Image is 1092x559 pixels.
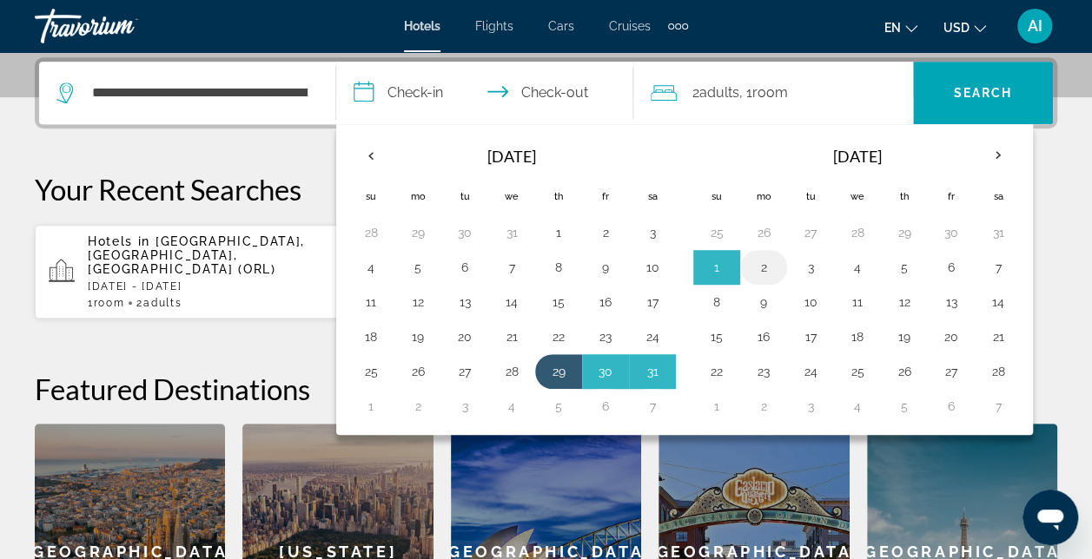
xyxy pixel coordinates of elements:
button: Day 5 [890,394,918,418]
button: Day 10 [797,290,824,314]
button: Day 26 [750,220,778,245]
span: , 1 [739,81,788,105]
p: [DATE] - [DATE] [88,280,350,293]
button: Day 17 [797,325,824,349]
button: Day 24 [639,325,666,349]
button: Day 29 [404,220,432,245]
button: User Menu [1012,8,1057,44]
button: Day 24 [797,359,824,384]
button: Day 6 [592,394,619,418]
button: Day 11 [357,290,385,314]
a: Flights [475,19,513,33]
button: Change currency [943,15,986,40]
button: Day 1 [357,394,385,418]
button: Day 11 [844,290,871,314]
button: Day 6 [451,255,479,279]
button: Day 19 [890,325,918,349]
button: Day 3 [797,394,824,418]
button: Day 20 [451,325,479,349]
button: Travelers: 2 adults, 0 children [633,62,913,124]
button: Day 30 [451,220,479,245]
button: Day 4 [357,255,385,279]
button: Day 21 [984,325,1012,349]
button: Day 18 [844,325,871,349]
button: Day 4 [498,394,526,418]
button: Day 2 [750,255,778,279]
button: Day 8 [545,255,572,279]
button: Day 29 [890,220,918,245]
button: Day 25 [357,359,385,384]
button: Day 8 [703,290,731,314]
button: Previous month [347,135,394,175]
button: Day 2 [592,220,619,245]
button: Day 9 [592,255,619,279]
button: Day 16 [750,325,778,349]
button: Next month [975,135,1022,175]
button: Day 28 [984,359,1012,384]
button: Day 2 [404,394,432,418]
span: 2 [692,81,739,105]
iframe: Button to launch messaging window [1023,490,1078,545]
th: [DATE] [394,135,629,177]
button: Day 27 [797,220,824,245]
button: Day 31 [984,220,1012,245]
button: Day 9 [750,290,778,314]
button: Day 1 [703,394,731,418]
button: Day 6 [937,394,965,418]
button: Day 4 [844,394,871,418]
button: Day 30 [592,359,619,384]
button: Day 3 [639,220,666,245]
button: Day 21 [498,325,526,349]
span: Adults [699,84,739,101]
button: Day 2 [750,394,778,418]
button: Day 27 [451,359,479,384]
a: Hotels [404,19,440,33]
button: Day 5 [545,394,572,418]
button: Select check in and out date [336,62,633,124]
button: Day 7 [984,255,1012,279]
button: Day 25 [703,220,731,245]
button: Day 3 [797,255,824,279]
button: Day 28 [844,220,871,245]
button: Day 22 [545,325,572,349]
button: Day 5 [404,255,432,279]
button: Search [913,62,1053,124]
button: Day 4 [844,255,871,279]
span: Search [954,86,1013,100]
table: Right calendar grid [693,135,1022,424]
button: Day 3 [451,394,479,418]
button: Day 22 [703,359,731,384]
h2: Featured Destinations [35,372,1057,406]
span: [GEOGRAPHIC_DATA], [GEOGRAPHIC_DATA], [GEOGRAPHIC_DATA] (ORL) [88,234,305,276]
span: 1 [88,297,124,309]
button: Day 23 [750,359,778,384]
button: Day 23 [592,325,619,349]
button: Day 10 [639,255,666,279]
a: Cars [548,19,574,33]
button: Day 1 [703,255,731,279]
button: Change language [884,15,917,40]
button: Day 15 [545,290,572,314]
a: Travorium [35,3,208,49]
button: Day 14 [984,290,1012,314]
button: Day 18 [357,325,385,349]
button: Day 17 [639,290,666,314]
button: Day 29 [545,359,572,384]
button: Day 20 [937,325,965,349]
span: USD [943,21,970,35]
button: Day 7 [639,394,666,418]
button: Day 5 [890,255,918,279]
span: en [884,21,901,35]
button: Day 16 [592,290,619,314]
th: [DATE] [740,135,975,177]
button: Day 31 [498,220,526,245]
a: Cruises [609,19,651,33]
button: Day 7 [984,394,1012,418]
p: Your Recent Searches [35,172,1057,207]
button: Day 31 [639,359,666,384]
button: Day 30 [937,220,965,245]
